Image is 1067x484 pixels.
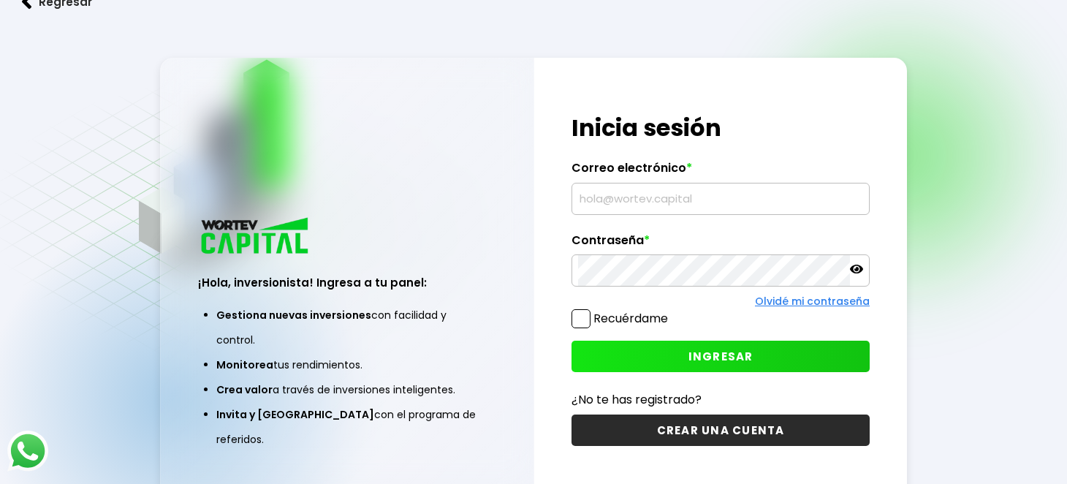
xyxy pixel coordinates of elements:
h1: Inicia sesión [572,110,870,145]
span: Invita y [GEOGRAPHIC_DATA] [216,407,374,422]
span: Monitorea [216,358,273,372]
label: Correo electrónico [572,161,870,183]
a: ¿No te has registrado?CREAR UNA CUENTA [572,390,870,446]
li: con facilidad y control. [216,303,478,352]
label: Contraseña [572,233,870,255]
button: CREAR UNA CUENTA [572,415,870,446]
img: logo_wortev_capital [198,216,314,259]
span: Gestiona nuevas inversiones [216,308,371,322]
span: Crea valor [216,382,273,397]
a: Olvidé mi contraseña [755,294,870,309]
button: INGRESAR [572,341,870,372]
span: INGRESAR [688,349,753,364]
h3: ¡Hola, inversionista! Ingresa a tu panel: [198,274,496,291]
label: Recuérdame [593,310,668,327]
input: hola@wortev.capital [578,184,863,214]
li: a través de inversiones inteligentes. [216,377,478,402]
li: tus rendimientos. [216,352,478,377]
p: ¿No te has registrado? [572,390,870,409]
img: logos_whatsapp-icon.242b2217.svg [7,431,48,472]
li: con el programa de referidos. [216,402,478,452]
